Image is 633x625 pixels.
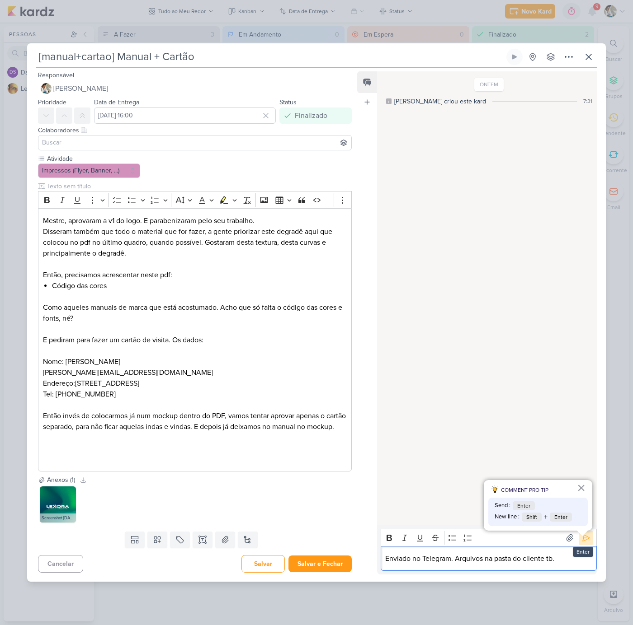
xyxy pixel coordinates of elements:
label: Prioridade [38,98,66,106]
span: [PERSON_NAME] [53,83,108,94]
span: [STREET_ADDRESS] [75,379,139,388]
div: Finalizado [295,110,327,121]
p: Endereço: [43,378,347,389]
span: COMMENT PRO TIP [501,486,548,494]
span: Shift [522,513,542,522]
img: Raphael Simas [41,83,52,94]
input: Select a date [94,107,276,124]
div: Enter [573,547,593,557]
img: yOhWk7TUkeP3R68L67EVv7YNYOyhFi3ZkXWtbnbb.png [40,486,76,522]
button: [PERSON_NAME] [38,80,352,97]
div: Anexos (1) [47,475,75,485]
div: 7:31 [583,97,592,105]
div: Editor toolbar [38,191,352,209]
div: Colaboradores [38,126,352,135]
div: Editor editing area: main [381,546,597,571]
label: Status [279,98,297,106]
label: Atividade [46,154,140,163]
p: Então, precisamos acrescentar neste pdf: [43,270,347,280]
button: Finalizado [279,107,352,124]
button: Fechar [577,480,586,495]
p: Mestre, aprovaram a v1 do logo. E parabenizaram pelo seu trabalho. [43,215,347,226]
span: Tel: [PHONE_NUMBER] [43,390,116,399]
span: + [544,512,548,522]
span: Send : [495,501,510,510]
button: Salvar e Fechar [288,555,352,572]
span: New line : [495,513,520,522]
label: Responsável [38,71,74,79]
p: Disseram também que todo o material que for fazer, a gente priorizar este degradê aqui que coloco... [43,226,347,259]
div: [PERSON_NAME] criou este kard [394,97,486,106]
input: Kard Sem Título [36,49,505,65]
button: Salvar [241,555,285,573]
input: Buscar [40,137,350,148]
span: Enter [513,501,535,510]
button: Cancelar [38,555,83,573]
div: dicas para comentário [484,480,592,531]
p: Enviado no Telegram. Arquivos na pasta do cliente tb. [385,553,592,564]
input: Texto sem título [45,182,352,191]
span: Enter [550,513,572,522]
div: Editor toolbar [381,529,597,546]
p: E pediram para fazer um cartão de visita. Os dados: [43,335,347,345]
p: Como aqueles manuais de marca que está acostumado. Acho que só falta o código das cores e fonts, né? [43,302,347,324]
label: Data de Entrega [94,98,139,106]
div: Ligar relógio [511,53,518,61]
div: Screenshot [DATE] 11.32.08.png [40,513,76,522]
p: Então invés de colocarmos já num mockup dentro do PDF, vamos tentar aprovar apenas o cartão separ... [43,410,347,432]
li: Código das cores [52,280,347,291]
p: Nome: [PERSON_NAME] [PERSON_NAME][EMAIL_ADDRESS][DOMAIN_NAME] [43,345,347,378]
button: Impressos (Flyer, Banner, ...) [38,163,140,178]
div: Editor editing area: main [38,208,352,471]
